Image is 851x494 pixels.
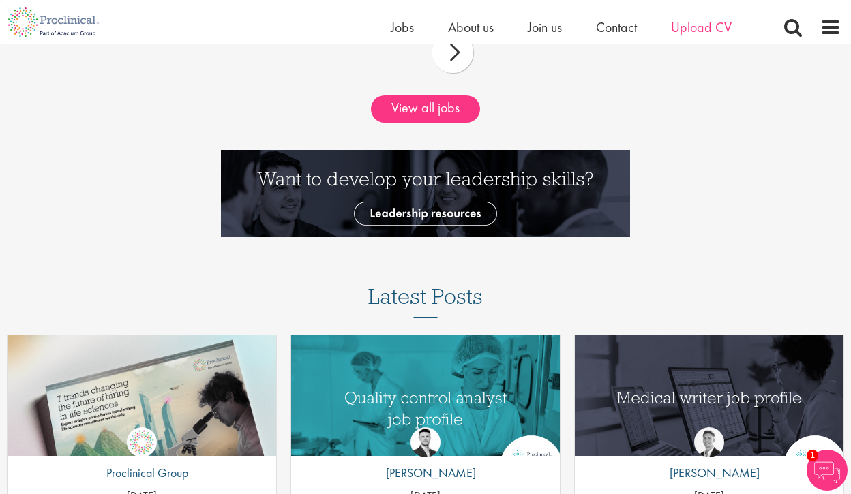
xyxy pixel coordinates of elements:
[410,427,441,457] img: Joshua Godden
[659,464,760,482] p: [PERSON_NAME]
[448,18,494,36] a: About us
[807,450,848,491] img: Chatbot
[221,185,630,199] a: Want to develop your leadership skills? See our Leadership Resources
[127,427,157,457] img: Proclinical Group
[528,18,562,36] a: Join us
[671,18,732,36] a: Upload CV
[291,335,560,456] a: Link to a post
[368,285,483,318] h3: Latest Posts
[371,95,480,123] a: View all jobs
[391,18,414,36] a: Jobs
[376,427,476,489] a: Joshua Godden [PERSON_NAME]
[221,150,630,237] img: Want to develop your leadership skills? See our Leadership Resources
[432,32,473,73] div: next
[575,335,843,475] img: Medical writer job profile
[8,335,276,456] a: Link to a post
[659,427,760,489] a: George Watson [PERSON_NAME]
[376,464,476,482] p: [PERSON_NAME]
[596,18,637,36] a: Contact
[96,427,188,489] a: Proclinical Group Proclinical Group
[291,335,560,475] img: quality control analyst job profile
[807,450,818,461] span: 1
[694,427,724,457] img: George Watson
[96,464,188,482] p: Proclinical Group
[8,335,276,487] img: Proclinical: Life sciences hiring trends report 2025
[575,335,843,456] a: Link to a post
